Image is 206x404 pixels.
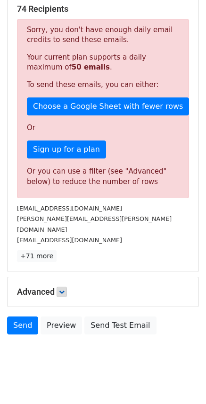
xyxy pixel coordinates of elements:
div: Widget razgovora [159,359,206,404]
p: Or [27,123,179,133]
a: Send Test Email [84,316,156,334]
p: To send these emails, you can either: [27,80,179,90]
a: Send [7,316,38,334]
a: Choose a Google Sheet with fewer rows [27,97,189,115]
strong: 50 emails [72,63,110,71]
a: +71 more [17,250,57,262]
iframe: Chat Widget [159,359,206,404]
div: Or you can use a filter (see "Advanced" below) to reduce the number of rows [27,166,179,187]
a: Sign up for a plan [27,141,106,158]
h5: 74 Recipients [17,4,189,14]
h5: Advanced [17,287,189,297]
small: [EMAIL_ADDRESS][DOMAIN_NAME] [17,205,122,212]
p: Your current plan supports a daily maximum of . [27,53,179,72]
small: [PERSON_NAME][EMAIL_ADDRESS][PERSON_NAME][DOMAIN_NAME] [17,215,172,233]
p: Sorry, you don't have enough daily email credits to send these emails. [27,25,179,45]
a: Preview [41,316,82,334]
small: [EMAIL_ADDRESS][DOMAIN_NAME] [17,237,122,244]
